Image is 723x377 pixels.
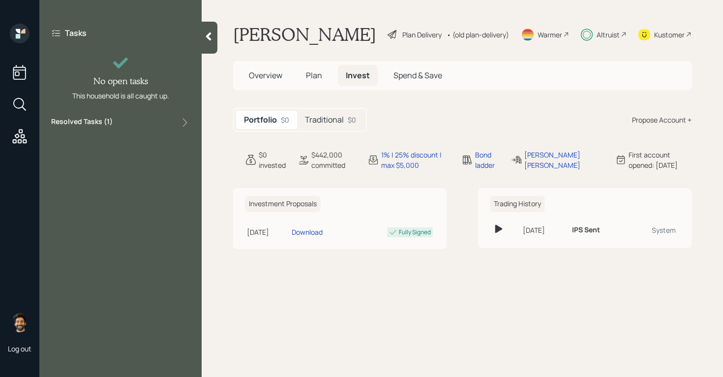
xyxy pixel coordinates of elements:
[51,117,113,128] label: Resolved Tasks ( 1 )
[629,150,692,170] div: First account opened: [DATE]
[306,70,322,81] span: Plan
[399,228,431,237] div: Fully Signed
[348,115,356,125] div: $0
[8,344,31,353] div: Log out
[393,70,442,81] span: Spend & Save
[631,225,676,235] div: System
[402,30,442,40] div: Plan Delivery
[381,150,450,170] div: 1% | 25% discount | max $5,000
[292,227,323,237] div: Download
[93,76,148,87] h4: No open tasks
[233,24,376,45] h1: [PERSON_NAME]
[247,227,288,237] div: [DATE]
[490,196,545,212] h6: Trading History
[10,313,30,332] img: eric-schwartz-headshot.png
[244,115,277,125] h5: Portfolio
[538,30,562,40] div: Warmer
[597,30,620,40] div: Altruist
[447,30,509,40] div: • (old plan-delivery)
[245,196,321,212] h6: Investment Proposals
[311,150,356,170] div: $442,000 committed
[65,28,87,38] label: Tasks
[249,70,282,81] span: Overview
[524,150,603,170] div: [PERSON_NAME] [PERSON_NAME]
[259,150,286,170] div: $0 invested
[475,150,498,170] div: Bond ladder
[572,226,600,234] h6: IPS Sent
[305,115,344,125] h5: Traditional
[523,225,564,235] div: [DATE]
[632,115,692,125] div: Propose Account +
[654,30,685,40] div: Kustomer
[72,91,169,101] div: This household is all caught up.
[281,115,289,125] div: $0
[346,70,370,81] span: Invest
